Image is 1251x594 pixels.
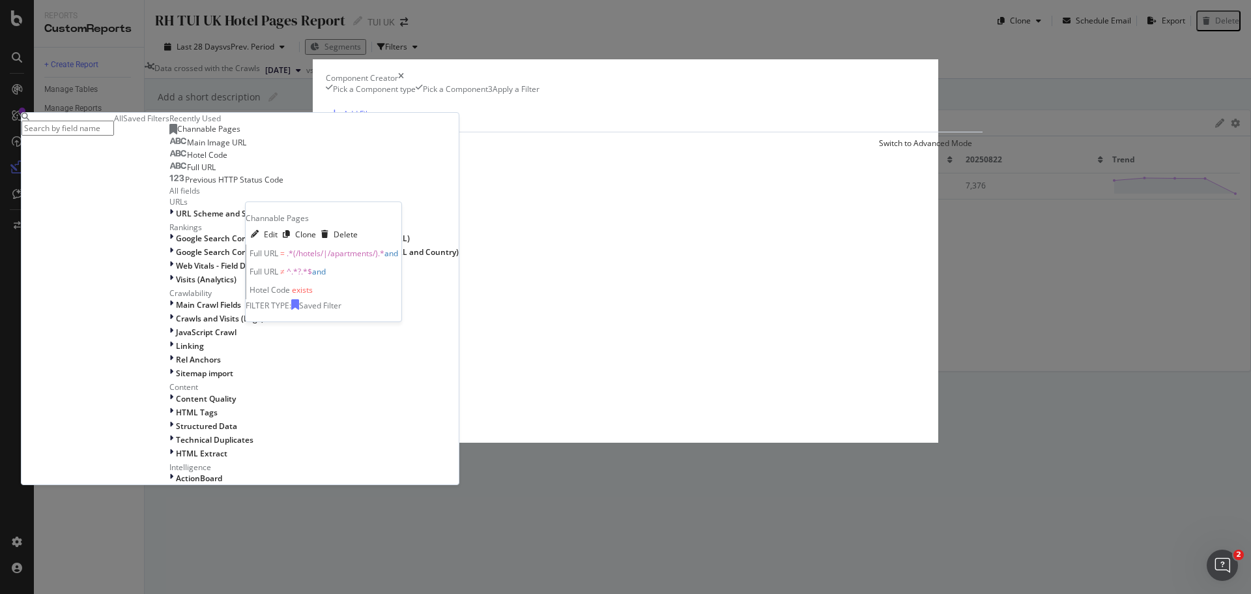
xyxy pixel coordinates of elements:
div: • [DATE] [83,252,119,265]
span: Full URL [250,248,278,259]
span: URL Scheme and Segmentation [176,208,295,219]
button: Messages [87,407,173,459]
span: Structured Data [176,421,237,432]
div: Hayley [46,300,78,314]
span: Hotel Code [187,149,227,160]
div: All fields [169,185,459,196]
div: • [DATE] [80,300,117,314]
div: • [DATE] [124,348,161,362]
div: Saved Filters [123,113,169,124]
span: .*(/hotels/|/apartments/).* [287,248,384,259]
div: Delete [334,229,358,240]
span: 📣 Chat your way to Botify insights! Ask Botify Assist about: * Competitor insights 👀 * Keyword re... [46,191,745,201]
div: URLs [169,196,459,207]
div: 3 [488,83,493,95]
img: Profile image for Colleen [15,46,41,72]
div: All [114,113,123,124]
span: Home [30,439,57,449]
span: Full URL [250,266,278,277]
button: Help [174,407,261,459]
img: Profile image for Hayley [15,287,41,313]
div: [PERSON_NAME] [46,348,122,362]
span: Rel Anchors [176,354,221,365]
span: Messages [105,439,155,449]
span: and [384,248,398,259]
span: Web Vitals - Field Data [176,260,258,271]
div: Pick a Component [423,83,488,95]
span: Linking [176,340,204,351]
div: Pick a Component type [333,83,416,95]
span: Full URL [187,162,216,173]
div: times [398,72,404,83]
div: Colleen [46,252,80,265]
div: Apply a Filter [493,83,539,95]
button: Add Filter [326,106,378,121]
div: Crawlability [169,288,459,299]
img: Profile image for Colleen [15,142,41,168]
span: Main Crawl Fields [176,299,241,310]
span: Google Search Console Keywords (Aggregated Metrics By URL) [176,233,410,244]
span: Visits (Analytics) [176,274,237,285]
span: ⚡ Already testing the waters? Here’s what power users do. You’ve chatted with Botify Assist — now... [46,46,1099,57]
div: • [DATE] [83,203,119,217]
span: 2 [1233,550,1244,560]
button: Clone [278,224,316,245]
span: FILTER TYPE: [246,300,291,311]
div: • [DATE] [83,155,119,169]
div: Intelligence [169,462,459,473]
span: Crawls and Visits (Logs) [176,313,264,324]
div: Close [229,5,252,29]
button: Switch to Advanced Mode [874,132,972,153]
button: Delete [316,224,358,245]
input: Search by field name [22,121,114,136]
span: Main Image URL [187,137,246,148]
div: Customer Support [46,107,130,121]
span: HTML Tags [176,407,218,418]
div: Colleen [46,203,80,217]
span: Saved Filter [299,300,341,311]
div: Rankings [169,222,459,233]
div: • [DATE] [83,59,119,72]
iframe: Intercom live chat [1207,550,1238,581]
span: Channable Pages [177,123,240,134]
div: Recently Used [169,113,459,124]
span: ≠ [280,266,285,277]
span: Help [207,439,227,449]
span: JavaScript Crawl [176,327,237,338]
div: Component Creator [326,72,398,83]
button: Edit [246,224,278,245]
div: Add Filter [343,108,378,119]
button: Ask a question [72,367,190,393]
img: Profile image for Colleen [15,239,41,265]
div: Switch to Advanced Mode [879,138,972,149]
div: Edit [264,229,278,240]
span: Hotel Code [250,284,290,295]
img: Profile image for Colleen [15,190,41,216]
span: HTML Extract [176,448,227,459]
img: Profile image for Laura [15,335,41,361]
span: Previous HTTP Status Code [185,174,283,185]
span: = [280,248,285,259]
div: • [DATE] [132,107,169,121]
div: Colleen [46,155,80,169]
h1: Messages [96,6,167,28]
div: Colleen [46,59,80,72]
div: Channable Pages [246,213,401,224]
span: Google Search Console Keywords (Aggregated Metrics By URL and Country) [176,246,459,258]
span: Technical Duplicates [176,434,253,445]
span: Sitemap import [176,368,233,379]
div: Content [169,381,459,393]
img: Profile image for Customer Support [15,94,41,120]
span: ActionBoard [176,473,222,484]
span: exists [292,284,313,295]
span: Hi [PERSON_NAME]! 👋 Welcome to Botify chat support! Have a question? Reply to this message and ou... [46,336,934,346]
span: Content Quality [176,393,236,404]
div: modal [313,59,938,442]
div: Clone [295,229,316,240]
span: and [312,266,326,277]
